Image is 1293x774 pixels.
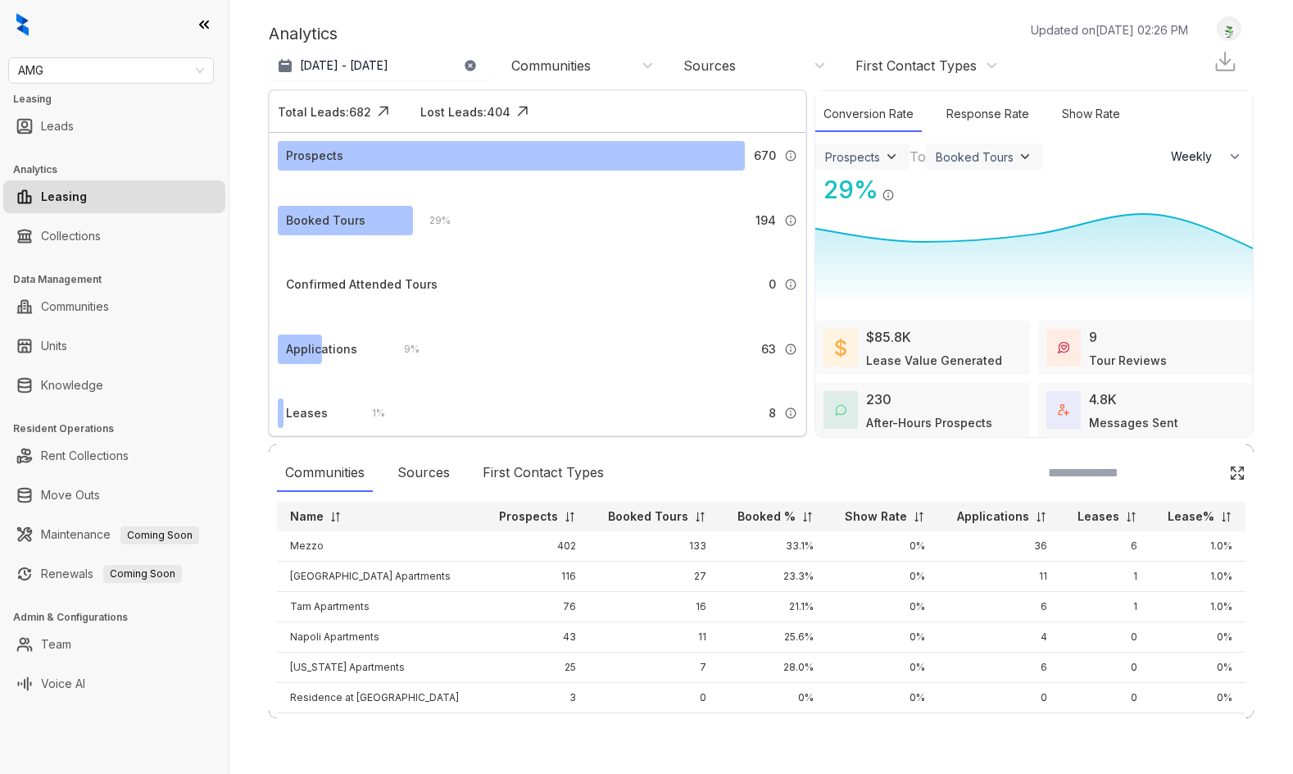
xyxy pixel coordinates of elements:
[608,508,688,525] p: Booked Tours
[1060,531,1150,562] td: 6
[683,57,736,75] div: Sources
[41,369,103,402] a: Knowledge
[719,562,827,592] td: 23.3%
[18,58,204,83] span: AMG
[13,92,229,107] h3: Leasing
[1150,653,1245,683] td: 0%
[277,653,481,683] td: [US_STATE] Apartments
[589,653,719,683] td: 7
[41,667,85,700] a: Voice AI
[286,212,365,230] div: Booked Tours
[388,340,420,358] div: 9 %
[784,149,797,162] img: Info
[815,171,878,208] div: 29 %
[769,404,776,422] span: 8
[761,340,776,358] span: 63
[474,454,612,492] div: First Contact Types
[910,147,926,166] div: To
[883,148,900,165] img: ViewFilterArrow
[481,562,589,592] td: 116
[481,592,589,622] td: 76
[510,99,535,124] img: Click Icon
[413,212,451,230] div: 29 %
[120,526,199,544] span: Coming Soon
[1125,511,1137,523] img: sorting
[938,622,1060,653] td: 4
[499,508,558,525] p: Prospects
[1035,511,1047,523] img: sorting
[3,558,225,590] li: Renewals
[938,562,1060,592] td: 11
[277,622,481,653] td: Napoli Apartments
[827,653,938,683] td: 0%
[895,174,919,198] img: Click Icon
[1017,148,1033,165] img: ViewFilterArrow
[286,275,438,294] div: Confirmed Attended Tours
[1150,531,1245,562] td: 1.0%
[957,508,1029,525] p: Applications
[481,713,589,744] td: 2
[1229,465,1245,481] img: Click Icon
[420,103,510,121] div: Lost Leads: 404
[815,97,922,132] div: Conversion Rate
[13,272,229,287] h3: Data Management
[1150,683,1245,713] td: 0%
[371,99,396,124] img: Click Icon
[589,713,719,744] td: 0
[269,21,338,46] p: Analytics
[784,278,797,291] img: Info
[290,508,324,525] p: Name
[16,13,29,36] img: logo
[1060,683,1150,713] td: 0
[1089,352,1167,369] div: Tour Reviews
[1089,327,1097,347] div: 9
[3,479,225,512] li: Move Outs
[481,531,589,562] td: 402
[827,592,938,622] td: 0%
[1077,508,1119,525] p: Leases
[1150,713,1245,744] td: 0%
[1150,562,1245,592] td: 1.0%
[41,180,87,213] a: Leasing
[13,162,229,177] h3: Analytics
[3,180,225,213] li: Leasing
[1168,508,1214,525] p: Lease%
[866,414,992,431] div: After-Hours Prospects
[41,558,182,590] a: RenewalsComing Soon
[1218,20,1241,38] img: UserAvatar
[589,622,719,653] td: 11
[3,518,225,551] li: Maintenance
[755,212,776,230] span: 194
[481,653,589,683] td: 25
[1031,21,1188,39] p: Updated on [DATE] 02:26 PM
[938,97,1037,132] div: Response Rate
[719,713,827,744] td: 0%
[938,531,1060,562] td: 36
[277,683,481,713] td: Residence at [GEOGRAPHIC_DATA]
[589,531,719,562] td: 133
[1060,592,1150,622] td: 1
[801,511,814,523] img: sorting
[286,340,357,358] div: Applications
[938,592,1060,622] td: 6
[481,683,589,713] td: 3
[13,421,229,436] h3: Resident Operations
[719,653,827,683] td: 28.0%
[938,683,1060,713] td: 0
[3,110,225,143] li: Leads
[1220,511,1232,523] img: sorting
[719,622,827,653] td: 25.6%
[1195,466,1209,480] img: SearchIcon
[866,352,1002,369] div: Lease Value Generated
[827,562,938,592] td: 0%
[1060,562,1150,592] td: 1
[1058,404,1069,416] img: TotalFum
[694,511,706,523] img: sorting
[1060,713,1150,744] td: 0
[13,610,229,625] h3: Admin & Configurations
[269,51,490,80] button: [DATE] - [DATE]
[866,327,911,347] div: $85.8K
[1171,148,1221,165] span: Weekly
[356,404,385,422] div: 1 %
[589,683,719,713] td: 0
